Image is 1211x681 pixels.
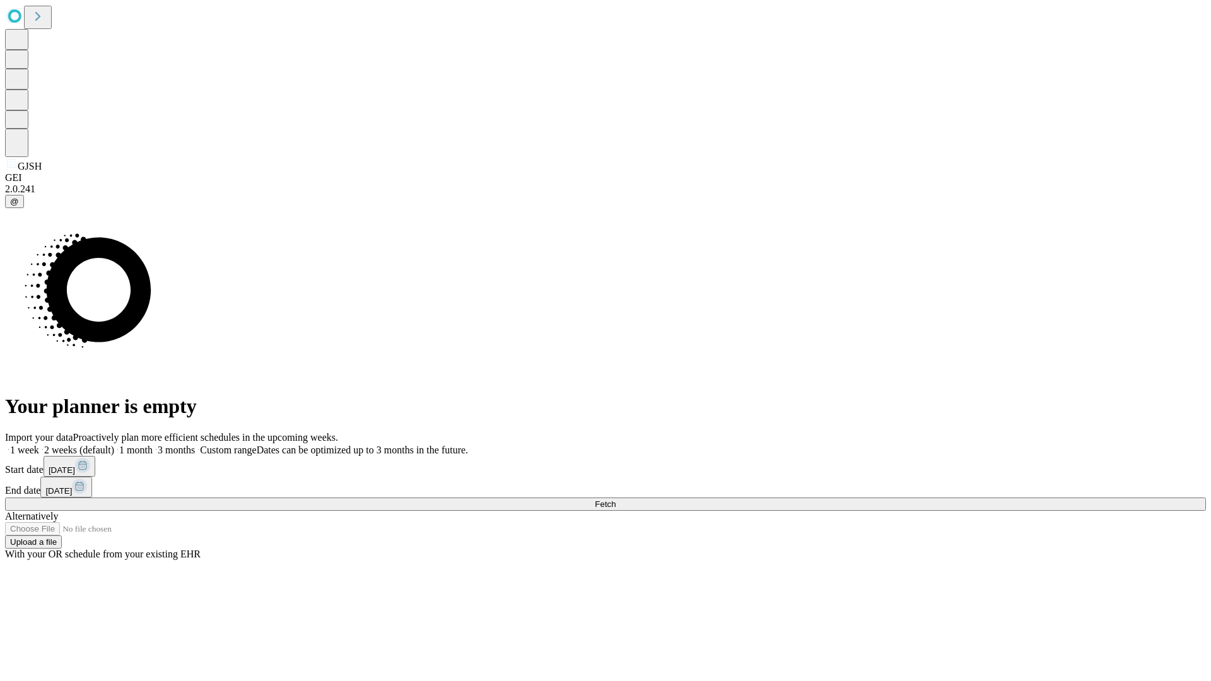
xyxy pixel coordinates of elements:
span: Alternatively [5,511,58,521]
span: GJSH [18,161,42,172]
span: Custom range [200,445,256,455]
div: 2.0.241 [5,183,1206,195]
span: 1 week [10,445,39,455]
span: 2 weeks (default) [44,445,114,455]
button: Fetch [5,498,1206,511]
span: Proactively plan more efficient schedules in the upcoming weeks. [73,432,338,443]
button: [DATE] [40,477,92,498]
span: @ [10,197,19,206]
span: 1 month [119,445,153,455]
div: End date [5,477,1206,498]
span: [DATE] [49,465,75,475]
button: @ [5,195,24,208]
span: Import your data [5,432,73,443]
span: With your OR schedule from your existing EHR [5,549,201,559]
h1: Your planner is empty [5,395,1206,418]
span: 3 months [158,445,195,455]
button: [DATE] [44,456,95,477]
span: [DATE] [45,486,72,496]
div: GEI [5,172,1206,183]
button: Upload a file [5,535,62,549]
span: Fetch [595,499,616,509]
span: Dates can be optimized up to 3 months in the future. [257,445,468,455]
div: Start date [5,456,1206,477]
